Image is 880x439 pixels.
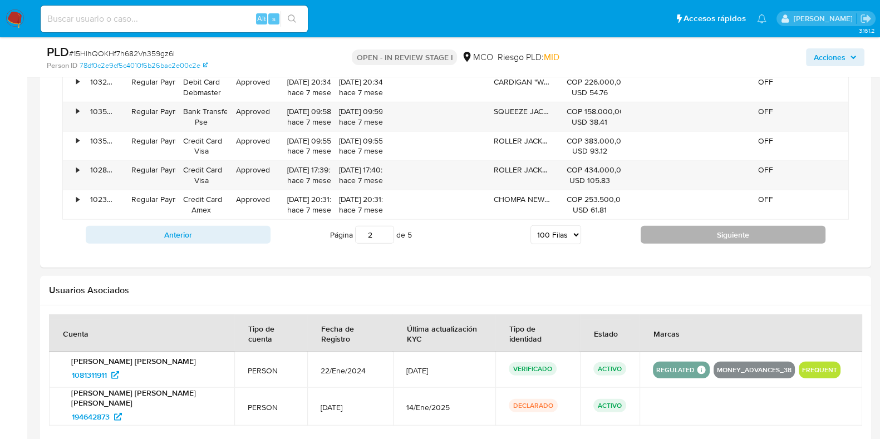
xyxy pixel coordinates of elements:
p: OPEN - IN REVIEW STAGE I [352,50,457,65]
span: Riesgo PLD: [497,51,559,63]
input: Buscar usuario o caso... [41,12,308,26]
span: # 15HlhQOKHf7h682Vn359gz6I [69,48,175,59]
span: Alt [257,13,266,24]
span: s [272,13,276,24]
button: Acciones [806,48,864,66]
p: marcela.perdomo@mercadolibre.com.co [793,13,856,24]
span: Acciones [814,48,845,66]
span: MID [543,51,559,63]
a: Salir [860,13,872,24]
a: Notificaciones [757,14,766,23]
span: 3.161.2 [858,26,874,35]
b: Person ID [47,61,77,71]
a: 78df0c2e9cf5c4010f6b26bac2e00c2e [80,61,208,71]
div: MCO [461,51,493,63]
span: Accesos rápidos [684,13,746,24]
button: search-icon [281,11,303,27]
b: PLD [47,43,69,61]
h2: Usuarios Asociados [49,285,862,296]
